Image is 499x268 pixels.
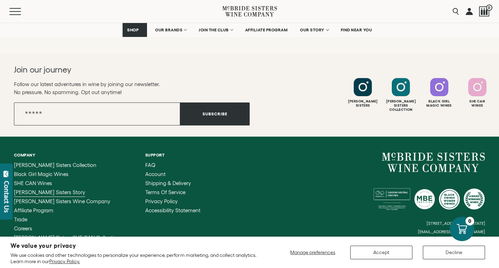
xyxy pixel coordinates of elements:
[145,189,185,195] span: Terms of Service
[427,221,485,225] small: [STREET_ADDRESS][US_STATE]
[145,171,200,177] a: Account
[145,181,200,186] a: Shipping & Delivery
[14,217,119,222] a: Trade
[145,162,155,168] span: FAQ
[341,28,372,32] span: FIND NEAR YOU
[383,99,419,112] div: [PERSON_NAME] Sisters Collection
[383,78,419,112] a: Follow McBride Sisters Collection on Instagram [PERSON_NAME] SistersCollection
[345,99,381,108] div: [PERSON_NAME] Sisters
[145,171,166,177] span: Account
[336,23,377,37] a: FIND NEAR YOU
[14,180,52,186] span: SHE CAN Wines
[14,235,119,240] span: [PERSON_NAME] Sisters SHE CAN Collective
[145,199,200,204] a: Privacy Policy
[350,246,412,259] button: Accept
[290,250,335,255] span: Manage preferences
[486,5,492,11] span: 0
[14,190,119,195] a: McBride Sisters Story
[145,190,200,195] a: Terms of Service
[14,80,250,96] p: Follow our latest adventures in wine by joining our newsletter. No pressure. No spamming. Opt out...
[459,78,496,108] a: Follow SHE CAN Wines on Instagram She CanWines
[9,8,35,15] button: Mobile Menu Trigger
[14,102,180,125] input: Email
[423,246,485,259] button: Decline
[300,28,324,32] span: OUR STORY
[151,23,191,37] a: OUR BRANDS
[145,198,178,204] span: Privacy Policy
[286,246,340,259] button: Manage preferences
[194,23,237,37] a: JOIN THE CLUB
[245,28,288,32] span: AFFILIATE PROGRAM
[382,153,485,172] a: McBride Sisters Wine Company
[123,23,147,37] a: SHOP
[10,252,262,265] p: We use cookies and other technologies to personalize your experience, perform marketing, and coll...
[14,64,226,75] h2: Join our journey
[145,208,200,213] a: Accessibility Statement
[14,199,119,204] a: McBride Sisters Wine Company
[180,102,250,125] button: Subscribe
[14,216,27,222] span: Trade
[49,259,80,264] a: Privacy Policy.
[155,28,182,32] span: OUR BRANDS
[241,23,292,37] a: AFFILIATE PROGRAM
[14,181,119,186] a: SHE CAN Wines
[421,78,457,108] a: Follow Black Girl Magic Wines on Instagram Black GirlMagic Wines
[14,162,96,168] span: [PERSON_NAME] Sisters Collection
[10,243,262,249] h2: We value your privacy
[295,23,333,37] a: OUR STORY
[14,189,85,195] span: [PERSON_NAME] Sisters Story
[127,28,139,32] span: SHOP
[145,162,200,168] a: FAQ
[14,226,119,231] a: Careers
[145,180,191,186] span: Shipping & Delivery
[14,208,119,213] a: Affiliate Program
[14,198,110,204] span: [PERSON_NAME] Sisters Wine Company
[459,99,496,108] div: She Can Wines
[14,171,68,177] span: Black Girl Magic Wines
[14,162,119,168] a: McBride Sisters Collection
[345,78,381,108] a: Follow McBride Sisters on Instagram [PERSON_NAME]Sisters
[199,28,229,32] span: JOIN THE CLUB
[14,225,32,231] span: Careers
[3,181,10,213] div: Contact Us
[14,207,53,213] span: Affiliate Program
[14,235,119,240] a: McBride Sisters SHE CAN Collective
[465,217,474,225] div: 0
[418,229,485,234] small: [EMAIL_ADDRESS][DOMAIN_NAME]
[421,99,457,108] div: Black Girl Magic Wines
[14,171,119,177] a: Black Girl Magic Wines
